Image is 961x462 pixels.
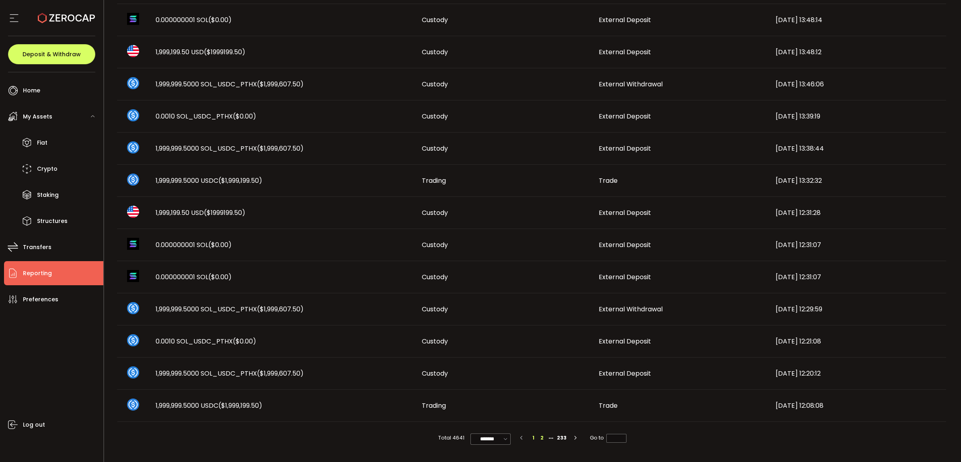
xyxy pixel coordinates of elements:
[599,47,651,57] span: External Deposit
[156,305,304,314] span: 1,999,999.5000 SOL_USDC_PTHX
[599,144,651,153] span: External Deposit
[156,15,232,25] span: 0.000000001 SOL
[127,13,139,25] img: sol_portfolio.png
[257,144,304,153] span: ($1,999,607.50)
[422,401,446,410] span: Trading
[127,77,139,89] img: sol_usdc_pthx_portfolio.png
[257,369,304,378] span: ($1,999,607.50)
[257,305,304,314] span: ($1,999,607.50)
[218,401,262,410] span: ($1,999,199.50)
[127,109,139,121] img: sol_usdc_pthx_portfolio.png
[23,294,58,305] span: Preferences
[422,80,448,89] span: Custody
[422,208,448,217] span: Custody
[204,208,245,217] span: ($1999199.50)
[599,80,663,89] span: External Withdrawal
[599,15,651,25] span: External Deposit
[769,272,946,282] div: [DATE] 12:31:07
[23,85,40,96] span: Home
[769,401,946,410] div: [DATE] 12:08:08
[422,112,448,121] span: Custody
[8,44,95,64] button: Deposit & Withdraw
[555,433,568,442] li: 233
[422,369,448,378] span: Custody
[37,215,68,227] span: Structures
[422,47,448,57] span: Custody
[769,208,946,217] div: [DATE] 12:31:28
[37,163,57,175] span: Crypto
[769,80,946,89] div: [DATE] 13:46:06
[590,433,626,442] span: Go to
[769,112,946,121] div: [DATE] 13:39:19
[257,80,304,89] span: ($1,999,607.50)
[233,112,256,121] span: ($0.00)
[769,47,946,57] div: [DATE] 13:48:12
[156,144,304,153] span: 1,999,999.5000 SOL_USDC_PTHX
[769,337,946,346] div: [DATE] 12:21:08
[769,144,946,153] div: [DATE] 13:38:44
[23,241,51,253] span: Transfers
[127,302,139,314] img: sol_usdc_pthx_portfolio.png
[156,240,232,249] span: 0.000000001 SOL
[422,15,448,25] span: Custody
[422,337,448,346] span: Custody
[127,174,139,186] img: usdc_portfolio.svg
[156,401,262,410] span: 1,999,999.5000 USDC
[921,423,961,462] iframe: Chat Widget
[599,305,663,314] span: External Withdrawal
[156,369,304,378] span: 1,999,999.5000 SOL_USDC_PTHX
[23,268,52,279] span: Reporting
[127,206,139,218] img: usd_portfolio.svg
[23,111,52,123] span: My Assets
[156,80,304,89] span: 1,999,999.5000 SOL_USDC_PTHX
[538,433,546,442] li: 2
[529,433,538,442] li: 1
[156,337,256,346] span: 0.0010 SOL_USDC_PTHX
[218,176,262,185] span: ($1,999,199.50)
[599,401,618,410] span: Trade
[769,369,946,378] div: [DATE] 12:20:12
[769,15,946,25] div: [DATE] 13:48:14
[422,176,446,185] span: Trading
[127,141,139,153] img: sol_usdc_pthx_portfolio.png
[769,176,946,185] div: [DATE] 13:32:32
[422,240,448,249] span: Custody
[438,433,464,442] span: Total 4641
[769,305,946,314] div: [DATE] 12:29:59
[208,15,232,25] span: ($0.00)
[422,144,448,153] span: Custody
[422,305,448,314] span: Custody
[599,208,651,217] span: External Deposit
[769,240,946,249] div: [DATE] 12:31:07
[204,47,245,57] span: ($1999199.50)
[127,399,139,411] img: usdc_portfolio.svg
[208,272,232,282] span: ($0.00)
[599,272,651,282] span: External Deposit
[127,366,139,378] img: sol_usdc_pthx_portfolio.png
[23,51,81,57] span: Deposit & Withdraw
[127,238,139,250] img: sol_portfolio.png
[599,337,651,346] span: External Deposit
[599,176,618,185] span: Trade
[156,272,232,282] span: 0.000000001 SOL
[208,240,232,249] span: ($0.00)
[127,45,139,57] img: usd_portfolio.svg
[233,337,256,346] span: ($0.00)
[422,272,448,282] span: Custody
[127,270,139,282] img: sol_portfolio.png
[156,112,256,121] span: 0.0010 SOL_USDC_PTHX
[23,419,45,431] span: Log out
[37,189,59,201] span: Staking
[156,47,245,57] span: 1,999,199.50 USD
[156,208,245,217] span: 1,999,199.50 USD
[127,334,139,346] img: sol_usdc_pthx_portfolio.png
[599,240,651,249] span: External Deposit
[599,369,651,378] span: External Deposit
[37,137,47,149] span: Fiat
[156,176,262,185] span: 1,999,999.5000 USDC
[599,112,651,121] span: External Deposit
